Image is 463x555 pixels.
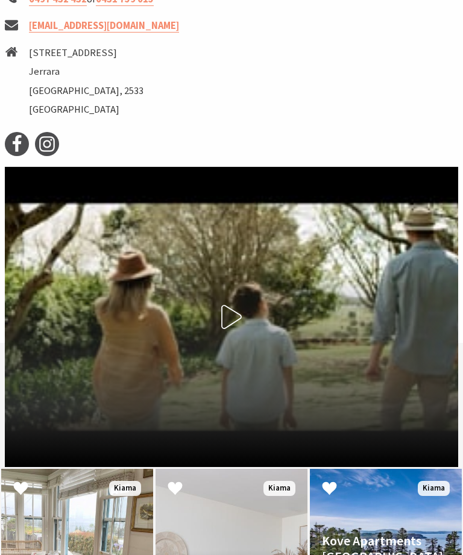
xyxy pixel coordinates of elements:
[29,20,179,33] a: [EMAIL_ADDRESS][DOMAIN_NAME]
[29,46,143,62] li: [STREET_ADDRESS]
[418,481,450,497] span: Kiama
[1,469,40,511] button: Click to Favourite Allwood Harbour Cottage
[109,481,141,497] span: Kiama
[310,469,349,511] button: Click to Favourite Kove Apartments Kiama
[29,64,143,81] li: Jerrara
[263,481,295,497] span: Kiama
[156,469,195,511] button: Click to Favourite Oceanview Kiama
[29,102,143,119] li: [GEOGRAPHIC_DATA]
[29,84,143,100] li: [GEOGRAPHIC_DATA], 2533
